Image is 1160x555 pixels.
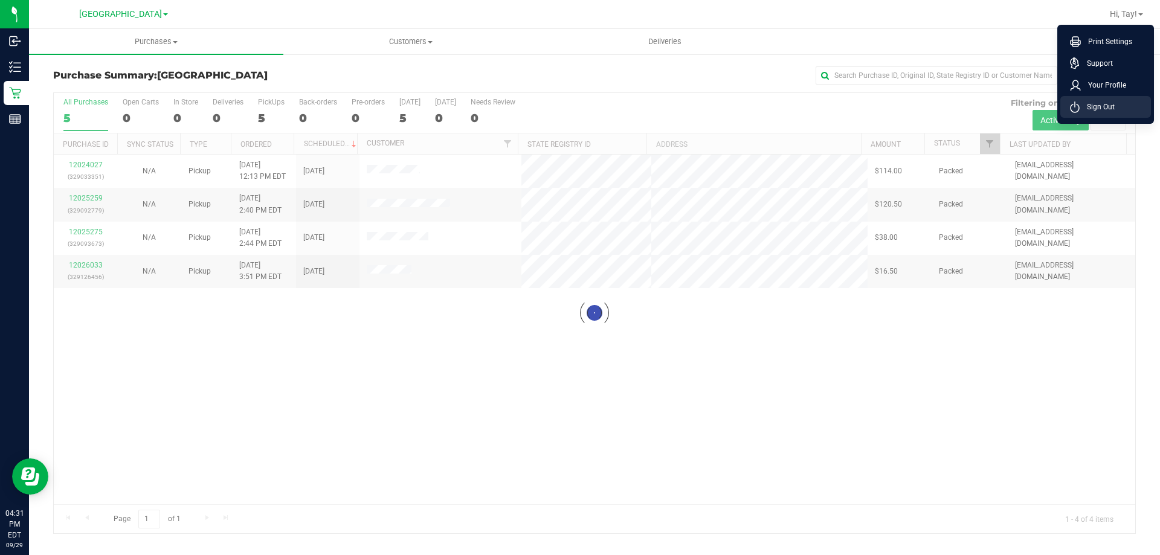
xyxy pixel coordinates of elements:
span: [GEOGRAPHIC_DATA] [157,69,268,81]
span: Support [1080,57,1113,69]
a: Customers [283,29,538,54]
inline-svg: Reports [9,113,21,125]
p: 04:31 PM EDT [5,508,24,541]
span: Customers [284,36,537,47]
h3: Purchase Summary: [53,70,414,81]
li: Sign Out [1060,96,1151,118]
span: [GEOGRAPHIC_DATA] [79,9,162,19]
span: Hi, Tay! [1110,9,1137,19]
span: Purchases [29,36,283,47]
inline-svg: Inventory [9,61,21,73]
iframe: Resource center [12,458,48,495]
inline-svg: Inbound [9,35,21,47]
p: 09/29 [5,541,24,550]
span: Your Profile [1081,79,1126,91]
a: Deliveries [538,29,792,54]
inline-svg: Retail [9,87,21,99]
span: Sign Out [1080,101,1115,113]
a: Support [1070,57,1146,69]
span: Deliveries [632,36,698,47]
span: Print Settings [1081,36,1132,48]
a: Purchases [29,29,283,54]
input: Search Purchase ID, Original ID, State Registry ID or Customer Name... [816,66,1057,85]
